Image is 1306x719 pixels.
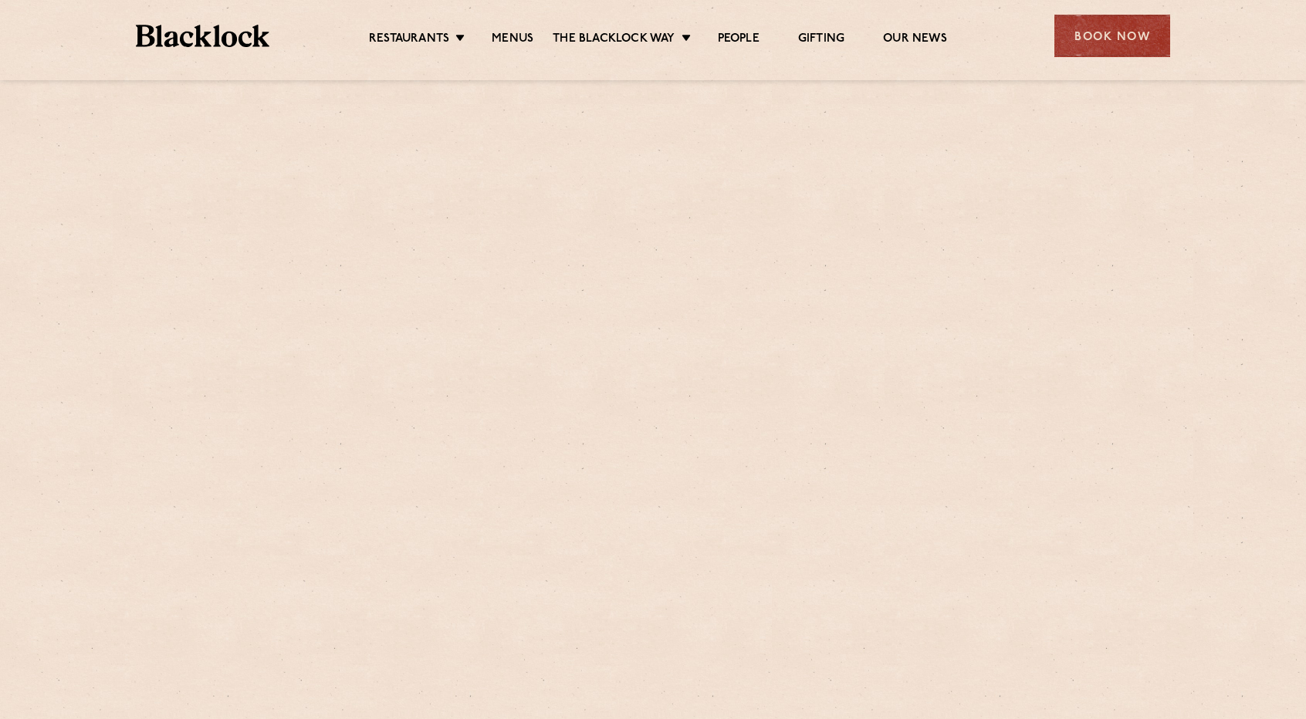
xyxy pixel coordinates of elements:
img: BL_Textured_Logo-footer-cropped.svg [136,25,269,47]
a: Our News [883,32,947,49]
a: Gifting [798,32,844,49]
a: Menus [492,32,533,49]
a: The Blacklock Way [553,32,675,49]
a: People [718,32,760,49]
div: Book Now [1054,15,1170,57]
a: Restaurants [369,32,449,49]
